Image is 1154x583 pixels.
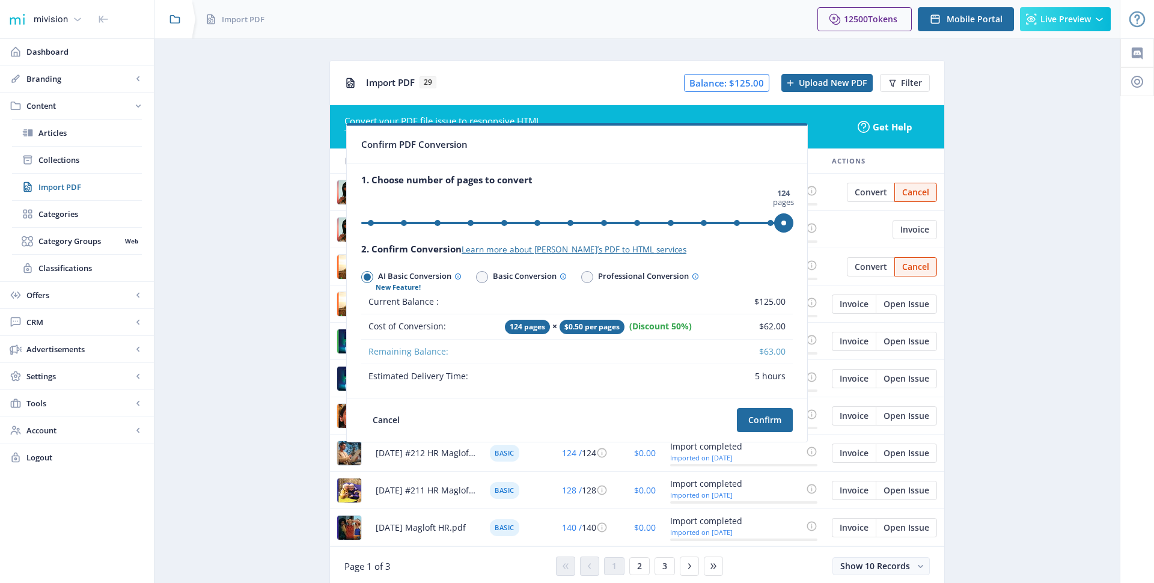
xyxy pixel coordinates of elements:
div: 1. Choose number of pages to convert [361,174,793,186]
td: $63.00 [738,340,793,364]
strong: 124 [777,188,790,198]
div: 2. Confirm Conversion [361,243,793,255]
span: AI Basic Conversion [373,269,462,286]
span: Basic Conversion [488,269,567,286]
span: 124 pages [505,320,550,334]
button: Confirm [737,408,793,432]
span: pages [771,188,796,207]
td: Estimated Delivery Time: [361,364,498,388]
nb-card-header: Confirm PDF Conversion [347,126,807,164]
td: $62.00 [738,314,793,340]
button: Cancel [361,408,411,432]
span: Professional Conversion [593,269,699,286]
td: Current Balance : [361,290,498,314]
strong: × [552,320,557,332]
span: ngx-slider [774,213,793,233]
span: $0.50 per pages [560,320,624,334]
td: Cost of Conversion: [361,314,498,340]
a: Learn more about [PERSON_NAME]’s PDF to HTML services [462,244,686,255]
span: (Discount 50%) [629,320,692,332]
td: 5 hours [738,364,793,388]
td: Remaining Balance: [361,340,498,364]
ngx-slider: ngx-slider [361,222,793,224]
td: $125.00 [738,290,793,314]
